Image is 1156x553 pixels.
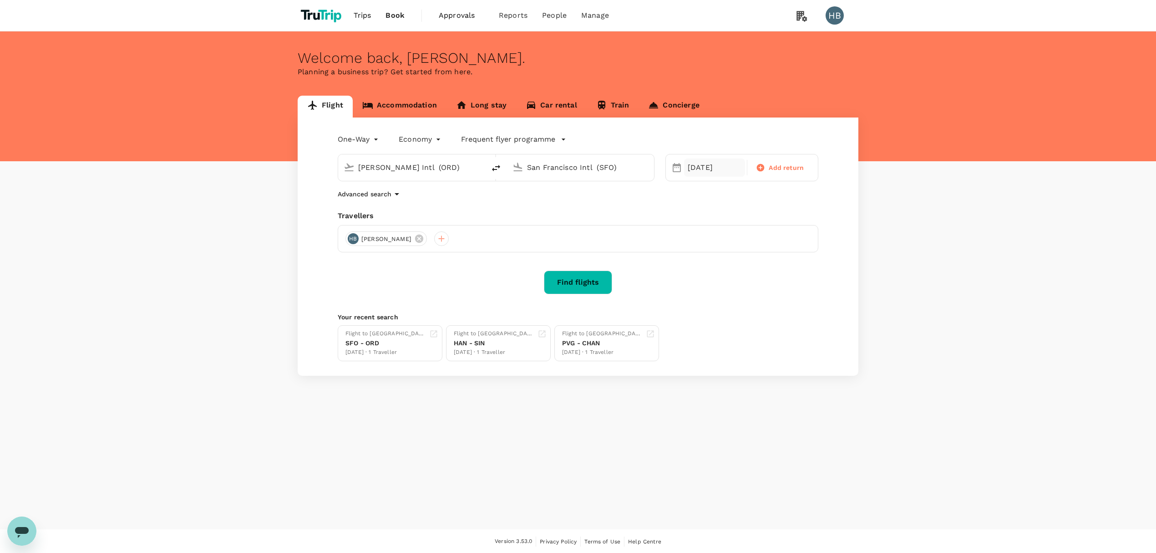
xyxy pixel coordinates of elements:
div: [DATE] [684,159,745,177]
div: [DATE] · 1 Traveller [562,348,642,357]
div: SFO - ORD [345,338,426,348]
span: People [542,10,567,21]
input: Going to [527,160,635,174]
span: Version 3.53.0 [495,537,532,546]
span: Help Centre [628,538,661,545]
button: delete [485,157,507,179]
span: Add return [769,163,804,173]
button: Open [648,166,649,168]
p: Frequent flyer programme [461,134,555,145]
button: Find flights [544,271,612,294]
span: Terms of Use [584,538,620,545]
div: HB [826,6,844,25]
span: Privacy Policy [540,538,577,545]
span: Reports [499,10,527,21]
span: Trips [354,10,371,21]
span: [PERSON_NAME] [356,235,417,244]
img: TruTrip logo [298,5,346,26]
a: Accommodation [353,96,446,118]
div: Flight to [GEOGRAPHIC_DATA] [345,329,426,338]
button: Advanced search [338,189,402,200]
div: One-Way [338,132,380,147]
div: PVG - CHAN [562,338,642,348]
div: HAN - SIN [454,338,534,348]
p: Advanced search [338,189,391,199]
a: Flight [298,96,353,118]
div: [DATE] · 1 Traveller [454,348,534,357]
a: Terms of Use [584,537,620,547]
div: [DATE] · 1 Traveller [345,348,426,357]
div: Welcome back , [PERSON_NAME] . [298,50,858,67]
div: Flight to [GEOGRAPHIC_DATA] [454,329,534,338]
p: Your recent search [338,312,818,322]
div: Travellers [338,210,818,221]
a: Concierge [639,96,709,118]
div: Economy [399,132,443,147]
span: Book [385,10,405,21]
a: Train [587,96,639,118]
span: Approvals [439,10,484,21]
div: HB[PERSON_NAME] [345,231,427,246]
a: Privacy Policy [540,537,577,547]
input: Depart from [358,160,466,174]
button: Frequent flyer programme [461,134,566,145]
p: Planning a business trip? Get started from here. [298,67,858,77]
span: Manage [581,10,609,21]
iframe: Button to launch messaging window [7,517,36,546]
a: Car rental [516,96,587,118]
div: HB [348,233,359,244]
a: Help Centre [628,537,661,547]
a: Long stay [446,96,516,118]
button: Open [479,166,481,168]
div: Flight to [GEOGRAPHIC_DATA] [562,329,642,338]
